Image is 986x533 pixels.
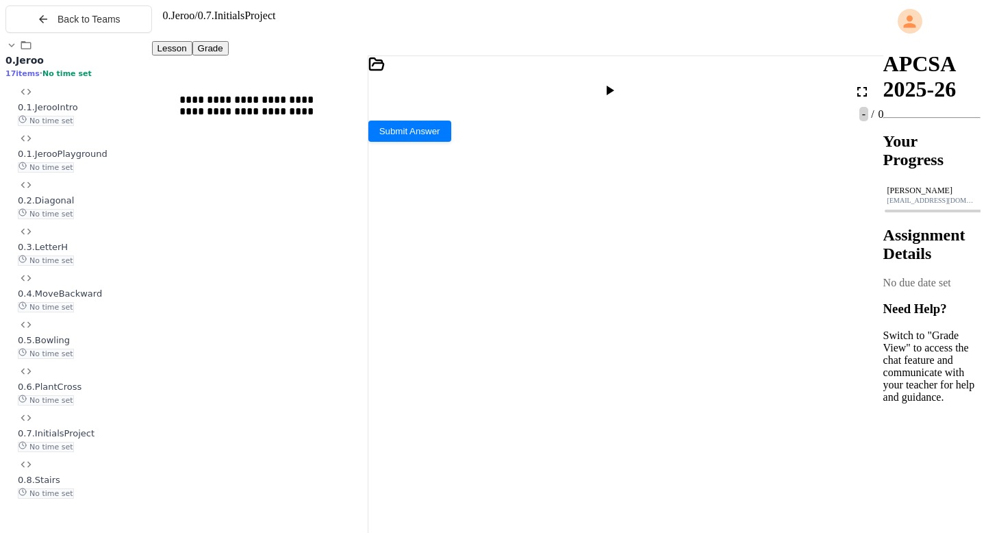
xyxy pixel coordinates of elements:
[198,10,276,21] span: 0.7.InitialsProject
[18,102,78,112] span: 0.1.JerooIntro
[18,382,81,392] span: 0.6.PlantCross
[883,5,981,37] div: My Account
[883,330,981,404] p: Switch to "Grade View" to access the chat feature and communicate with your teacher for help and ...
[18,149,108,159] span: 0.1.JerooPlayground
[883,132,981,169] h2: Your Progress
[883,277,981,289] div: No due date set
[18,428,94,438] span: 0.7.InitialsProject
[18,242,68,252] span: 0.3.LetterH
[5,5,152,33] button: Back to Teams
[5,55,44,66] span: 0.Jeroo
[18,302,74,312] span: No time set
[58,14,121,25] span: Back to Teams
[40,69,42,78] span: •
[883,226,981,263] h2: Assignment Details
[18,442,74,452] span: No time set
[876,108,884,120] span: 0
[887,197,976,204] div: [EMAIL_ADDRESS][DOMAIN_NAME]
[859,107,868,121] span: -
[18,288,102,299] span: 0.4.MoveBackward
[18,209,74,219] span: No time set
[18,488,74,499] span: No time set
[18,395,74,406] span: No time set
[192,41,229,55] button: Grade
[883,301,981,317] h3: Need Help?
[368,121,451,142] button: Submit Answer
[883,51,981,102] h1: APCSA 2025-26
[18,195,74,206] span: 0.2.Diagonal
[18,475,60,485] span: 0.8.Stairs
[887,186,976,196] div: [PERSON_NAME]
[379,126,440,136] span: Submit Answer
[18,116,74,126] span: No time set
[871,108,874,120] span: /
[42,69,92,78] span: No time set
[152,41,192,55] button: Lesson
[18,162,74,173] span: No time set
[194,10,197,21] span: /
[18,335,70,345] span: 0.5.Bowling
[163,10,195,21] span: 0.Jeroo
[5,69,40,78] span: 17 items
[18,349,74,359] span: No time set
[18,256,74,266] span: No time set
